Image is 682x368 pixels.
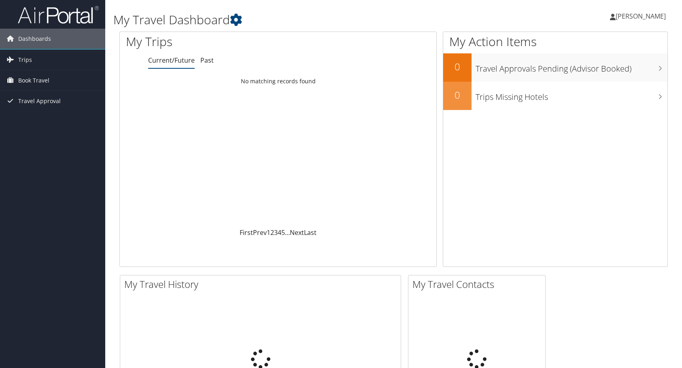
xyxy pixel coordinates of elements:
[476,87,667,103] h3: Trips Missing Hotels
[274,228,278,237] a: 3
[290,228,304,237] a: Next
[253,228,267,237] a: Prev
[616,12,666,21] span: [PERSON_NAME]
[285,228,290,237] span: …
[113,11,487,28] h1: My Travel Dashboard
[267,228,270,237] a: 1
[240,228,253,237] a: First
[443,82,667,110] a: 0Trips Missing Hotels
[124,277,401,291] h2: My Travel History
[281,228,285,237] a: 5
[126,33,298,50] h1: My Trips
[18,70,49,91] span: Book Travel
[278,228,281,237] a: 4
[148,56,195,65] a: Current/Future
[120,74,436,89] td: No matching records found
[18,29,51,49] span: Dashboards
[443,60,472,74] h2: 0
[443,33,667,50] h1: My Action Items
[18,50,32,70] span: Trips
[304,228,317,237] a: Last
[200,56,214,65] a: Past
[610,4,674,28] a: [PERSON_NAME]
[412,277,545,291] h2: My Travel Contacts
[18,91,61,111] span: Travel Approval
[18,5,99,24] img: airportal-logo.png
[443,88,472,102] h2: 0
[270,228,274,237] a: 2
[476,59,667,74] h3: Travel Approvals Pending (Advisor Booked)
[443,53,667,82] a: 0Travel Approvals Pending (Advisor Booked)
